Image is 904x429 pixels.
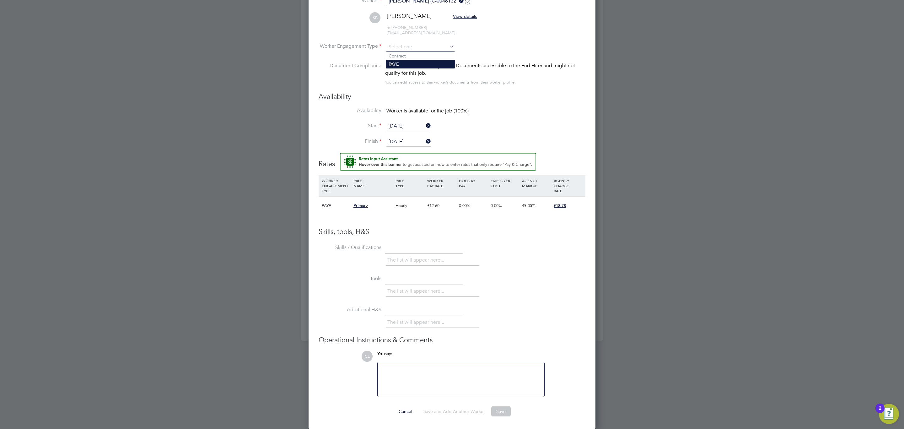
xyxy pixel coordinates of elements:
[394,197,426,215] div: Hourly
[522,203,535,208] span: 49.05%
[387,25,427,30] span: [PHONE_NUMBER]
[491,203,502,208] span: 0.00%
[319,138,381,145] label: Finish
[387,25,391,30] span: m:
[387,256,447,264] li: The list will appear here...
[377,351,545,362] div: say:
[489,175,521,191] div: EMPLOYER COST
[386,60,455,68] li: PAYE
[394,175,426,191] div: RATE TYPE
[426,197,457,215] div: £12.60
[387,318,447,327] li: The list will appear here...
[386,122,431,131] input: Select one
[459,203,470,208] span: 0.00%
[319,43,381,50] label: Worker Engagement Type
[386,137,431,147] input: Select one
[352,175,394,191] div: RATE NAME
[491,406,511,416] button: Save
[362,351,373,362] span: CL
[520,175,552,191] div: AGENCY MARKUP
[385,79,516,86] div: You can edit access to this worker’s documents from their worker profile.
[319,122,381,129] label: Start
[394,406,417,416] button: Cancel
[386,108,469,114] span: Worker is available for the job (100%)
[554,203,566,208] span: £18.78
[340,153,536,171] button: Rate Assistant
[386,42,455,52] input: Select one
[320,175,352,196] div: WORKER ENGAGEMENT TYPE
[319,92,585,101] h3: Availability
[418,406,490,416] button: Save and Add Another Worker
[319,307,381,313] label: Additional H&S
[319,244,381,251] label: Skills / Qualifications
[385,62,585,77] div: This worker has no Compliance Documents accessible to the End Hirer and might not qualify for thi...
[387,30,455,35] span: [EMAIL_ADDRESS][DOMAIN_NAME]
[879,408,881,416] div: 2
[353,203,368,208] span: Primary
[369,12,380,23] span: KB
[319,62,381,85] label: Document Compliance
[457,175,489,191] div: HOLIDAY PAY
[879,404,899,424] button: Open Resource Center, 2 new notifications
[320,197,352,215] div: PAYE
[552,175,584,196] div: AGENCY CHARGE RATE
[387,287,447,296] li: The list will appear here...
[426,175,457,191] div: WORKER PAY RATE
[319,336,585,345] h3: Operational Instructions & Comments
[319,275,381,282] label: Tools
[453,14,477,19] span: View details
[387,12,432,19] span: [PERSON_NAME]
[319,227,585,236] h3: Skills, tools, H&S
[319,107,381,114] label: Availability
[386,52,455,60] li: Contract
[377,351,385,356] span: You
[319,153,585,169] h3: Rates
